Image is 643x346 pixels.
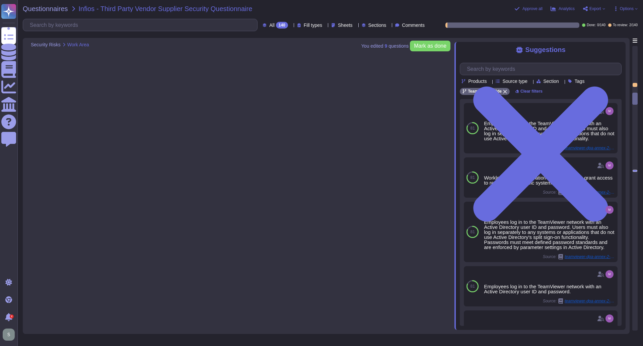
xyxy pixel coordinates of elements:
span: Questionnaires [23,5,68,12]
span: Source: [543,298,615,304]
span: 2 / 140 [629,23,638,27]
span: Infios - Third Party Vendor Supplier Security Questionnaire [79,5,253,12]
span: Security Risks [31,42,61,47]
img: user [605,206,614,214]
input: Search by keywords [463,63,621,75]
img: user [605,314,614,323]
span: 81 [470,230,475,234]
div: 2 [10,314,14,318]
img: user [3,329,15,341]
span: Work Area [67,42,89,47]
span: Done: [587,23,596,27]
span: To review: [613,23,628,27]
span: Fill types [304,23,322,28]
button: Analytics [551,6,575,11]
img: user [605,270,614,278]
span: Export [589,7,601,11]
span: 81 [470,176,475,180]
span: Analytics [559,7,575,11]
button: user [1,327,19,342]
button: Approve all [514,6,543,11]
b: 9 [384,44,387,48]
span: 81 [470,284,475,288]
img: user [605,107,614,115]
span: Comments [402,23,425,28]
span: Sections [368,23,386,28]
span: 81 [470,126,475,130]
div: Employees log in to the TeamViewer network with an Active Directory user ID and password. [484,284,615,294]
span: All [269,23,275,28]
button: Mark as done [410,41,450,51]
span: 0 / 140 [597,23,605,27]
span: Sheets [338,23,353,28]
span: Mark as done [414,43,446,49]
span: teamviewer-dpa-annex-2-[PERSON_NAME]-en.pdf [565,299,615,303]
span: Approve all [522,7,543,11]
span: Options [620,7,634,11]
div: 140 [276,22,288,29]
img: user [605,161,614,169]
input: Search by keywords [26,19,257,31]
span: You edited question s [361,44,409,48]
